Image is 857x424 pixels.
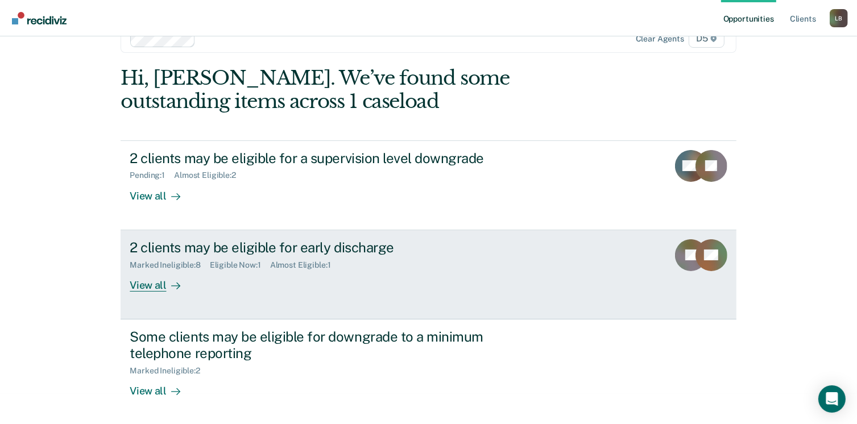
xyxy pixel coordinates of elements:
div: Eligible Now : 1 [210,260,270,270]
span: D5 [689,30,724,48]
div: View all [130,269,193,292]
a: 2 clients may be eligible for early dischargeMarked Ineligible:8Eligible Now:1Almost Eligible:1Vi... [121,230,736,319]
div: Open Intercom Messenger [818,385,846,413]
a: 2 clients may be eligible for a supervision level downgradePending:1Almost Eligible:2View all [121,140,736,230]
div: Marked Ineligible : 2 [130,366,209,376]
div: Almost Eligible : 1 [270,260,340,270]
div: Almost Eligible : 2 [174,171,245,180]
div: Marked Ineligible : 8 [130,260,209,270]
div: Some clients may be eligible for downgrade to a minimum telephone reporting [130,329,529,361]
div: View all [130,180,193,202]
div: Pending : 1 [130,171,174,180]
div: Hi, [PERSON_NAME]. We’ve found some outstanding items across 1 caseload [121,66,613,113]
div: View all [130,375,193,397]
div: 2 clients may be eligible for a supervision level downgrade [130,150,529,167]
button: Profile dropdown button [830,9,848,27]
img: Recidiviz [12,12,67,24]
div: L B [830,9,848,27]
div: Clear agents [636,34,684,44]
div: 2 clients may be eligible for early discharge [130,239,529,256]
